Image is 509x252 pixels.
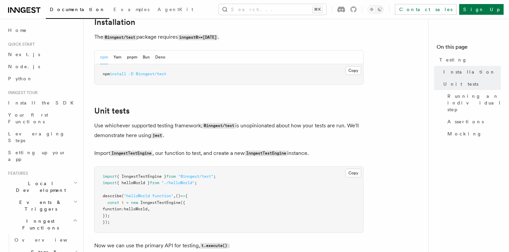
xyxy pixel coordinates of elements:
button: pnpm [127,50,137,64]
span: Next.js [8,52,40,57]
span: import [103,180,117,185]
span: ; [213,174,216,179]
a: Install the SDK [5,97,79,109]
a: Mocking [445,128,501,140]
span: AgentKit [158,7,193,12]
span: -D [129,72,133,76]
span: Testing [439,56,467,63]
span: Unit tests [443,81,478,87]
a: Examples [109,2,154,18]
code: @inngest/test [202,123,235,129]
span: () [176,194,180,198]
h4: On this page [437,43,501,54]
span: { helloWorld } [117,180,150,185]
button: Local Development [5,177,79,196]
span: Examples [113,7,149,12]
span: from [166,174,176,179]
span: Features [5,171,28,176]
span: "./helloWorld" [162,180,195,185]
span: { [185,194,188,198]
p: The package requires . [94,32,364,42]
span: t [122,200,124,205]
span: Local Development [5,180,73,194]
a: AgentKit [154,2,197,18]
span: Documentation [50,7,105,12]
span: ; [195,180,197,185]
span: : [122,207,124,211]
span: describe [103,194,122,198]
a: Installation [441,66,501,78]
kbd: ⌘K [313,6,322,13]
span: Assertions [447,118,484,125]
span: Mocking [447,130,482,137]
span: ( [122,194,124,198]
span: InngestTestEngine [140,200,180,205]
a: Unit tests [94,106,130,116]
a: Documentation [46,2,109,19]
span: Installation [443,69,496,75]
button: Copy [345,66,361,75]
a: Setting up your app [5,146,79,165]
span: const [107,200,119,205]
a: Contact sales [395,4,456,15]
span: Overview [14,237,84,243]
a: Leveraging Steps [5,128,79,146]
p: Import , our function to test, and create a new instance. [94,149,364,158]
span: Inngest Functions [5,218,73,231]
span: Events & Triggers [5,199,73,212]
button: Events & Triggers [5,196,79,215]
button: Bun [143,50,150,64]
span: ({ [180,200,185,205]
span: }); [103,213,110,218]
span: Quick start [5,42,35,47]
span: import [103,174,117,179]
code: t.execute() [200,243,228,249]
span: "helloWorld function" [124,194,173,198]
button: Copy [345,169,361,177]
span: from [150,180,159,185]
a: Node.js [5,60,79,73]
a: Assertions [445,116,501,128]
button: npm [100,50,108,64]
span: function [103,207,122,211]
span: install [110,72,126,76]
span: Inngest tour [5,90,38,95]
span: Running an individual step [447,93,501,113]
button: Inngest Functions [5,215,79,234]
a: Unit tests [441,78,501,90]
span: }); [103,220,110,224]
span: Home [8,27,27,34]
a: Running an individual step [445,90,501,116]
p: Use whichever supported testing framework; is unopinionated about how your tests are run. We'll d... [94,121,364,140]
span: @inngest/test [136,72,166,76]
span: , [147,207,150,211]
span: Setting up your app [8,150,66,162]
span: => [180,194,185,198]
code: InngestTestEngine [245,151,287,156]
span: Node.js [8,64,40,69]
a: Sign Up [459,4,504,15]
code: inngest@>=[DATE] [178,35,218,40]
span: { InngestTestEngine } [117,174,166,179]
a: Python [5,73,79,85]
p: Now we can use the primary API for testing, : [94,241,364,251]
span: helloWorld [124,207,147,211]
span: Your first Functions [8,112,48,124]
span: Install the SDK [8,100,78,106]
span: npm [103,72,110,76]
code: InngestTestEngine [110,151,152,156]
span: , [173,194,176,198]
button: Yarn [113,50,122,64]
code: jest [151,133,163,138]
span: "@inngest/test" [178,174,213,179]
a: Overview [12,234,79,246]
a: Your first Functions [5,109,79,128]
a: Testing [437,54,501,66]
span: Leveraging Steps [8,131,65,143]
span: = [126,200,129,205]
span: Python [8,76,33,81]
a: Next.js [5,48,79,60]
span: new [131,200,138,205]
a: Home [5,24,79,36]
a: Installation [94,17,135,27]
